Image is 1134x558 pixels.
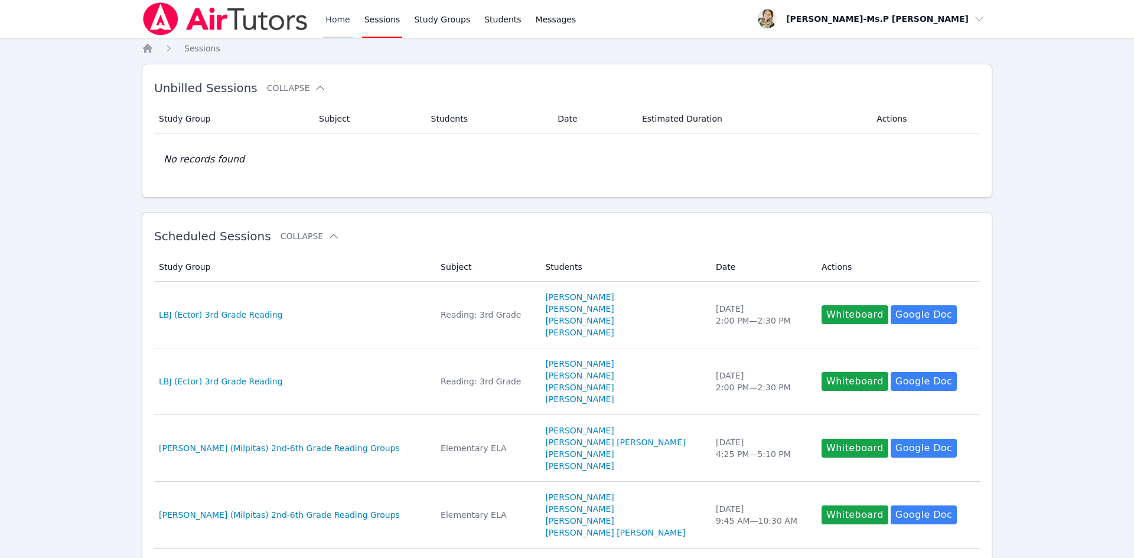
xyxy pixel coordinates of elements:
a: LBJ (Ector) 3rd Grade Reading [159,376,282,387]
tr: [PERSON_NAME] (Milpitas) 2nd-6th Grade Reading GroupsElementary ELA[PERSON_NAME][PERSON_NAME] [PE... [154,415,980,482]
span: Sessions [184,44,220,53]
a: [PERSON_NAME] [545,303,614,315]
div: [DATE] 2:00 PM — 2:30 PM [716,370,807,393]
div: [DATE] 9:45 AM — 10:30 AM [716,503,807,527]
span: Unbilled Sessions [154,81,258,95]
div: Elementary ELA [441,442,531,454]
th: Subject [312,105,424,133]
th: Date [709,253,814,282]
th: Students [424,105,551,133]
a: [PERSON_NAME] [545,491,614,503]
div: [DATE] 2:00 PM — 2:30 PM [716,303,807,327]
tr: [PERSON_NAME] (Milpitas) 2nd-6th Grade Reading GroupsElementary ELA[PERSON_NAME][PERSON_NAME][PER... [154,482,980,549]
th: Date [550,105,635,133]
a: [PERSON_NAME] [545,448,614,460]
a: [PERSON_NAME] [545,460,614,472]
a: [PERSON_NAME] (Milpitas) 2nd-6th Grade Reading Groups [159,442,400,454]
a: Google Doc [891,372,957,391]
a: [PERSON_NAME] [545,327,614,338]
a: LBJ (Ector) 3rd Grade Reading [159,309,282,321]
a: Google Doc [891,439,957,458]
a: [PERSON_NAME] [545,425,614,436]
button: Whiteboard [822,372,888,391]
button: Collapse [281,230,340,242]
button: Collapse [267,82,326,94]
div: Reading: 3rd Grade [441,309,531,321]
th: Study Group [154,105,312,133]
div: [DATE] 4:25 PM — 5:10 PM [716,436,807,460]
td: No records found [154,133,980,185]
tr: LBJ (Ector) 3rd Grade ReadingReading: 3rd Grade[PERSON_NAME][PERSON_NAME][PERSON_NAME][PERSON_NAM... [154,348,980,415]
a: Google Doc [891,305,957,324]
a: [PERSON_NAME] (Milpitas) 2nd-6th Grade Reading Groups [159,509,400,521]
span: Messages [536,14,576,25]
a: [PERSON_NAME] [545,381,614,393]
a: [PERSON_NAME] [545,370,614,381]
th: Actions [814,253,980,282]
a: [PERSON_NAME] [545,503,614,515]
button: Whiteboard [822,439,888,458]
a: [PERSON_NAME] [545,291,614,303]
span: Scheduled Sessions [154,229,271,243]
a: [PERSON_NAME] [545,315,614,327]
img: Air Tutors [142,2,309,35]
th: Subject [434,253,538,282]
a: [PERSON_NAME] [545,358,614,370]
a: [PERSON_NAME] [545,393,614,405]
a: [PERSON_NAME] [545,515,614,527]
button: Whiteboard [822,305,888,324]
div: Elementary ELA [441,509,531,521]
tr: LBJ (Ector) 3rd Grade ReadingReading: 3rd Grade[PERSON_NAME][PERSON_NAME][PERSON_NAME][PERSON_NAM... [154,282,980,348]
th: Study Group [154,253,434,282]
a: [PERSON_NAME] [PERSON_NAME] [545,527,685,539]
th: Students [538,253,709,282]
th: Actions [869,105,980,133]
nav: Breadcrumb [142,43,992,54]
button: Whiteboard [822,505,888,524]
a: Sessions [184,43,220,54]
th: Estimated Duration [635,105,869,133]
div: Reading: 3rd Grade [441,376,531,387]
a: [PERSON_NAME] [PERSON_NAME] [545,436,685,448]
a: Google Doc [891,505,957,524]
